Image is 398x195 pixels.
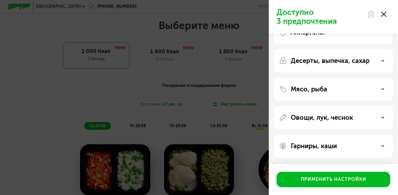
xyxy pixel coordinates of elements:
div: Применить настройки [301,176,366,183]
p: Мясо, рыба [291,85,327,93]
p: Десерты, выпечка, сахар [291,57,370,65]
button: Применить настройки [277,172,390,187]
p: Овощи, лук, чеснок [291,114,353,121]
p: Доступно 3 предпочтения [277,8,363,26]
p: Гарниры, каши [291,142,337,150]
